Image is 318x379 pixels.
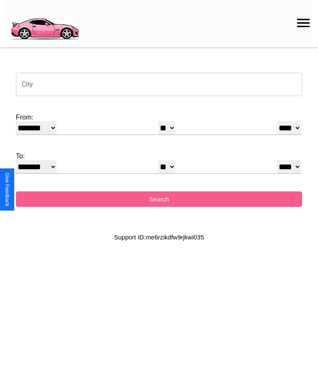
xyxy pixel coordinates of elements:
img: logo [6,4,83,42]
label: From: [16,114,302,121]
p: Support ID: me6rzikdfw9rjkwi035 [114,231,204,243]
label: To: [16,153,302,160]
div: Give Feedback [4,173,10,206]
button: Search [16,191,302,207]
